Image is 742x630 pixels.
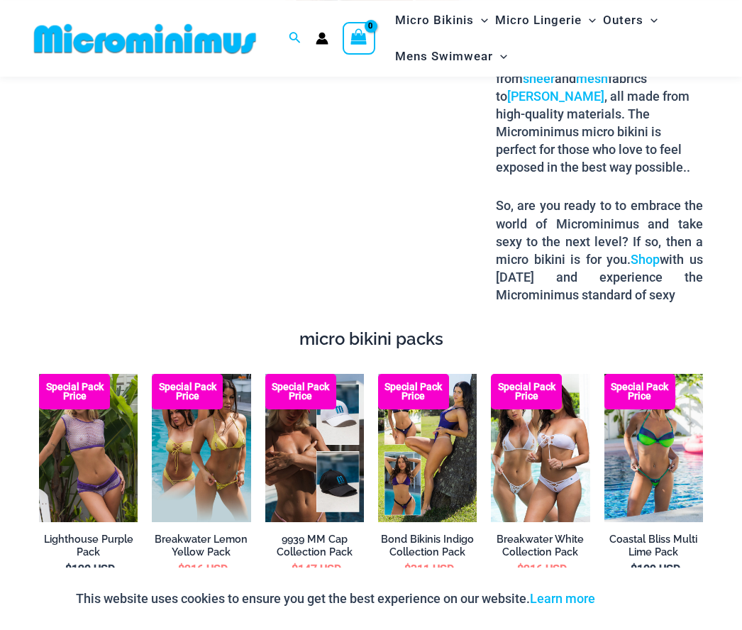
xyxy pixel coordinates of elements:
a: View Shopping Cart, empty [343,22,375,55]
a: Micro LingerieMenu ToggleMenu Toggle [492,2,599,38]
span: Outers [603,2,643,38]
a: Lighthouse Purple Pack [39,533,138,559]
a: Collection Pack (5) Breakwater White 341 Top 4956 Shorts 08Breakwater White 341 Top 4956 Shorts 08 [491,374,589,522]
span: $ [404,563,411,576]
a: Micro BikinisMenu ToggleMenu Toggle [392,2,492,38]
span: Menu Toggle [643,2,658,38]
a: Account icon link [316,32,328,45]
b: Special Pack Price [491,382,562,401]
img: Collection Pack (5) [491,374,589,522]
img: Rebel Cap [265,374,364,522]
a: mesh [576,71,608,86]
span: $ [292,563,298,576]
a: Bond Inidgo Collection Pack (10) Bond Indigo Bikini Collection Pack Back (6)Bond Indigo Bikini Co... [378,374,477,522]
a: Mens SwimwearMenu ToggleMenu Toggle [392,38,511,74]
span: Micro Lingerie [495,2,582,38]
b: Special Pack Price [39,382,110,401]
span: Micro Bikinis [395,2,474,38]
bdi: 120 USD [65,563,115,576]
span: Menu Toggle [493,38,507,74]
span: $ [65,563,72,576]
img: Coastal Bliss Multi Lime 3223 Underwire Top 4275 Micro 07 [604,374,703,522]
a: 9939 MM Cap Collection Pack [265,533,364,559]
b: Special Pack Price [604,382,675,401]
a: Coastal Bliss Multi Lime Pack [604,533,703,559]
b: Special Pack Price [152,382,223,401]
img: MM SHOP LOGO FLAT [28,23,262,55]
a: Bond Bikinis Indigo Collection Pack [378,533,477,559]
bdi: 109 USD [631,563,680,576]
bdi: 216 USD [517,563,567,576]
bdi: 311 USD [404,563,454,576]
button: Accept [606,582,666,616]
b: Special Pack Price [378,382,449,401]
bdi: 216 USD [178,563,228,576]
img: Lighthouse Purples 3668 Crop Top 516 Short 11 [39,374,138,522]
span: Menu Toggle [474,2,488,38]
a: Coastal Bliss Multi Lime 3223 Underwire Top 4275 Micro 07 Coastal Bliss Multi Lime 3223 Underwire... [604,374,703,522]
span: Mens Swimwear [395,38,493,74]
h4: micro bikini packs [39,329,703,350]
a: Breakwater Lemon Yellow Bikini Pack Breakwater Lemon Yellow Bikini Pack 2Breakwater Lemon Yellow ... [152,374,250,522]
span: Menu Toggle [582,2,596,38]
a: Shop [631,252,660,267]
a: Breakwater White Collection Pack [491,533,589,559]
b: Special Pack Price [265,382,336,401]
a: [PERSON_NAME] [507,89,604,104]
p: This website uses cookies to ensure you get the best experience on our website. [76,588,595,609]
img: Bond Inidgo Collection Pack (10) [378,374,477,522]
a: Lighthouse Purples 3668 Crop Top 516 Short 11 Lighthouse Purples 3668 Crop Top 516 Short 09Lighth... [39,374,138,522]
a: Search icon link [289,30,301,48]
bdi: 147 USD [292,563,341,576]
a: Learn more [530,591,595,606]
span: $ [517,563,524,576]
a: sheer [523,71,555,86]
p: So, are you ready to to embrace the world of Microminimus and take sexy to the next level? If so,... [496,197,703,304]
img: Breakwater Lemon Yellow Bikini Pack [152,374,250,522]
a: Rebel Cap Rebel Cap BlackElectric Blue 9939 Cap 05Rebel Cap BlackElectric Blue 9939 Cap 05 [265,374,364,522]
span: $ [178,563,184,576]
a: Breakwater Lemon Yellow Pack [152,533,250,559]
a: OutersMenu ToggleMenu Toggle [599,2,661,38]
span: $ [631,563,637,576]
